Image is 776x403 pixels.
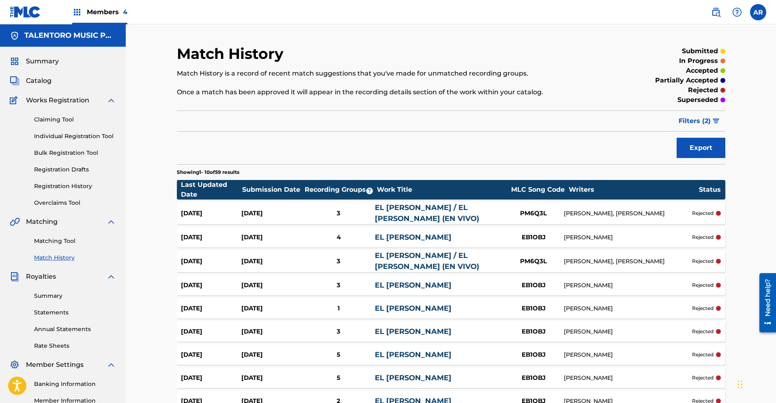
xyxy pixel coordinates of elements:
a: Individual Registration Tool [34,132,116,141]
img: Catalog [10,76,19,86]
span: 4 [123,8,127,16]
div: 1 [302,304,375,313]
p: Once a match has been approved it will appear in the recording details section of the work within... [177,87,599,97]
a: EL [PERSON_NAME] [375,304,451,313]
div: [PERSON_NAME] [564,304,692,313]
p: rejected [692,328,714,335]
img: expand [106,217,116,227]
div: 4 [302,233,375,242]
p: rejected [692,258,714,265]
iframe: Chat Widget [735,364,776,403]
div: EB1OBJ [503,233,564,242]
div: PM6Q3L [503,257,564,266]
div: EB1OBJ [503,327,564,336]
div: [PERSON_NAME] [564,374,692,382]
div: EB1OBJ [503,304,564,313]
div: Writers [569,185,699,195]
div: Drag [738,372,743,396]
button: Export [677,138,725,158]
a: Claiming Tool [34,115,116,124]
a: Overclaims Tool [34,199,116,207]
p: rejected [688,85,718,95]
p: submitted [682,46,718,56]
div: [DATE] [241,209,302,218]
div: [PERSON_NAME] [564,281,692,290]
img: Works Registration [10,95,20,105]
div: User Menu [750,4,766,20]
div: [DATE] [241,304,302,313]
div: Recording Groups [303,185,376,195]
div: [DATE] [181,373,242,383]
p: rejected [692,210,714,217]
p: rejected [692,351,714,358]
p: in progress [679,56,718,66]
div: [DATE] [241,233,302,242]
div: 3 [302,257,375,266]
div: [DATE] [181,304,242,313]
p: partially accepted [655,76,718,85]
div: [DATE] [241,327,302,336]
a: Banking Information [34,380,116,388]
div: EB1OBJ [503,350,564,360]
a: Registration History [34,182,116,191]
img: Summary [10,56,19,66]
div: [DATE] [181,209,242,218]
img: Top Rightsholders [72,7,82,17]
p: rejected [692,282,714,289]
span: Members [87,7,127,17]
div: 5 [302,373,375,383]
div: Work Title [377,185,507,195]
div: [DATE] [181,257,242,266]
span: Filters ( 2 ) [679,116,711,126]
a: Annual Statements [34,325,116,334]
button: Filters (2) [674,111,725,131]
a: EL [PERSON_NAME] [375,373,451,382]
a: Public Search [708,4,724,20]
p: Match History is a record of recent match suggestions that you've made for unmatched recording gr... [177,69,599,78]
img: expand [106,272,116,282]
iframe: Resource Center [753,270,776,335]
div: EB1OBJ [503,281,564,290]
img: expand [106,95,116,105]
div: [PERSON_NAME] [564,233,692,242]
div: [DATE] [241,373,302,383]
span: Works Registration [26,95,89,105]
a: Matching Tool [34,237,116,245]
span: ? [366,188,373,194]
a: EL [PERSON_NAME] [375,350,451,359]
span: Matching [26,217,58,227]
a: Registration Drafts [34,165,116,174]
div: [PERSON_NAME] [564,351,692,359]
a: Summary [34,292,116,300]
div: [PERSON_NAME] [564,327,692,336]
div: [DATE] [181,350,242,360]
a: Bulk Registration Tool [34,149,116,157]
p: Showing 1 - 10 of 59 results [177,169,239,176]
div: [DATE] [181,327,242,336]
div: [DATE] [181,281,242,290]
a: EL [PERSON_NAME] / EL [PERSON_NAME] (EN VIVO) [375,203,479,223]
div: [PERSON_NAME], [PERSON_NAME] [564,257,692,266]
div: EB1OBJ [503,373,564,383]
a: EL [PERSON_NAME] [375,327,451,336]
img: Member Settings [10,360,19,370]
div: Submission Date [242,185,303,195]
span: Member Settings [26,360,84,370]
div: [DATE] [241,257,302,266]
div: [DATE] [181,233,242,242]
p: superseded [677,95,718,105]
p: rejected [692,234,714,241]
span: Summary [26,56,59,66]
a: EL [PERSON_NAME] [375,233,451,242]
div: PM6Q3L [503,209,564,218]
div: Help [729,4,745,20]
img: filter [713,119,720,123]
a: CatalogCatalog [10,76,52,86]
a: Match History [34,253,116,262]
h5: TALENTORO MUSIC PUBLISHING [24,31,116,40]
p: rejected [692,305,714,312]
img: MLC Logo [10,6,41,18]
